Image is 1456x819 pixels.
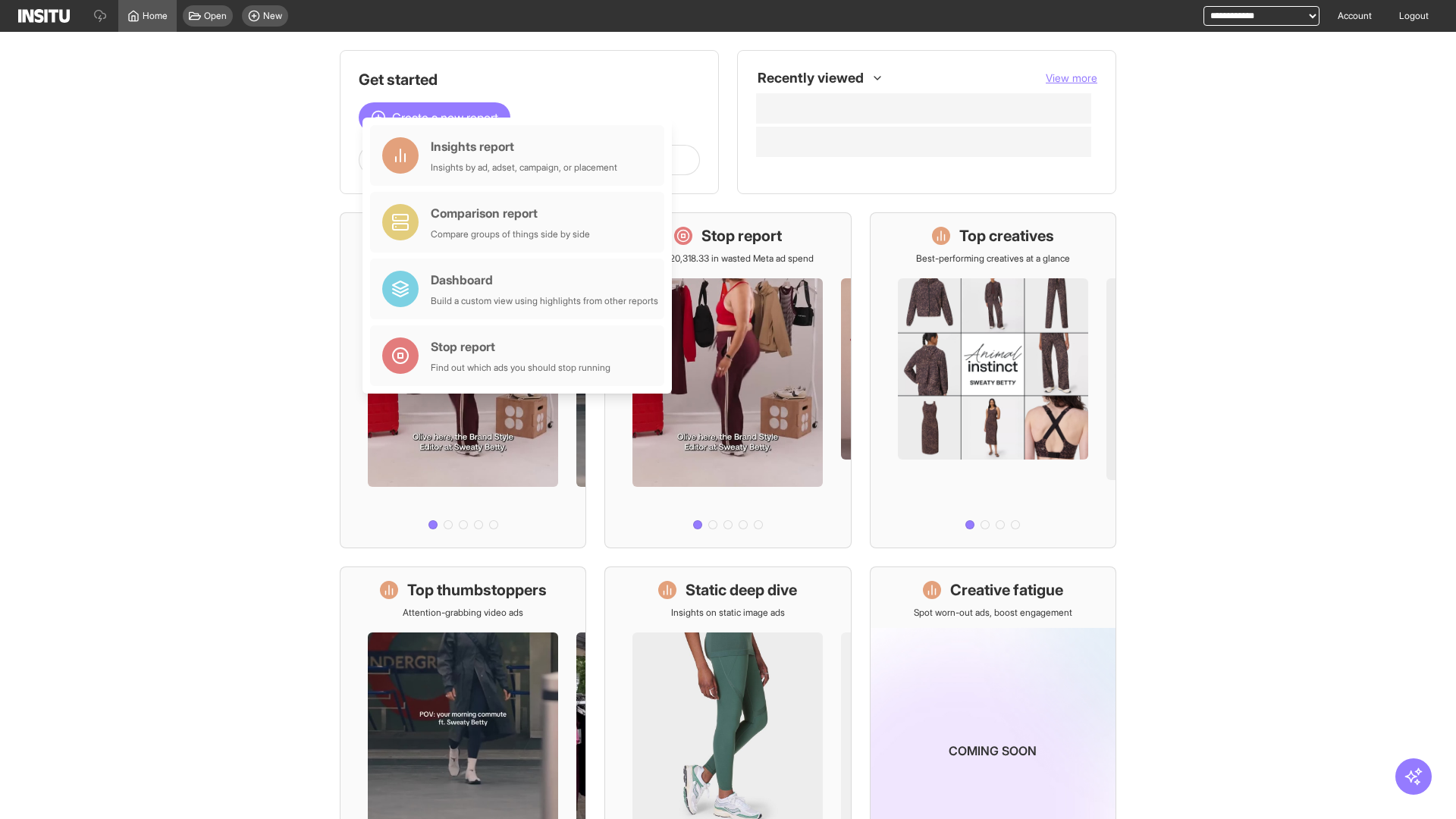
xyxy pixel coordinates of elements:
[642,253,814,265] p: Save £20,318.33 in wasted Meta ad spend
[204,10,227,22] span: Open
[359,69,700,90] h1: Get started
[392,108,498,127] span: Create a new report
[431,162,617,174] div: Insights by ad, adset, campaign, or placement
[686,579,797,601] h1: Static deep dive
[431,137,617,155] div: Insights report
[431,271,658,289] div: Dashboard
[431,228,590,240] div: Compare groups of things side by side
[431,362,610,374] div: Find out which ads you should stop running
[604,212,851,548] a: Stop reportSave £20,318.33 in wasted Meta ad spend
[431,204,590,222] div: Comparison report
[431,295,658,307] div: Build a custom view using highlights from other reports
[1046,71,1097,86] button: View more
[870,212,1116,548] a: Top creativesBest-performing creatives at a glance
[340,212,586,548] a: What's live nowSee all active ads instantly
[18,9,70,23] img: Logo
[671,607,785,619] p: Insights on static image ads
[701,225,782,246] h1: Stop report
[143,10,168,22] span: Home
[916,253,1070,265] p: Best-performing creatives at a glance
[359,102,510,133] button: Create a new report
[1046,71,1097,84] span: View more
[407,579,547,601] h1: Top thumbstoppers
[403,607,523,619] p: Attention-grabbing video ads
[959,225,1054,246] h1: Top creatives
[431,337,610,356] div: Stop report
[263,10,282,22] span: New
